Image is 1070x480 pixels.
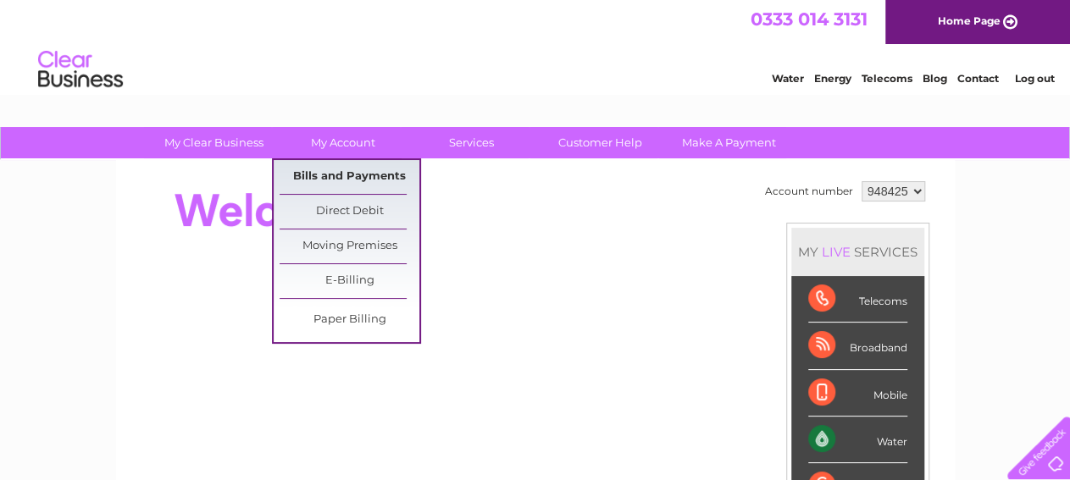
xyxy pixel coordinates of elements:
[862,72,912,85] a: Telecoms
[772,72,804,85] a: Water
[280,303,419,337] a: Paper Billing
[280,195,419,229] a: Direct Debit
[818,244,854,260] div: LIVE
[144,127,284,158] a: My Clear Business
[808,323,907,369] div: Broadband
[751,8,868,30] a: 0333 014 3131
[814,72,851,85] a: Energy
[1014,72,1054,85] a: Log out
[136,9,936,82] div: Clear Business is a trading name of Verastar Limited (registered in [GEOGRAPHIC_DATA] No. 3667643...
[280,229,419,263] a: Moving Premises
[280,160,419,194] a: Bills and Payments
[791,228,924,276] div: MY SERVICES
[808,417,907,463] div: Water
[37,44,124,96] img: logo.png
[402,127,541,158] a: Services
[808,276,907,323] div: Telecoms
[923,72,947,85] a: Blog
[530,127,670,158] a: Customer Help
[957,72,999,85] a: Contact
[659,127,799,158] a: Make A Payment
[273,127,413,158] a: My Account
[761,177,857,206] td: Account number
[280,264,419,298] a: E-Billing
[808,370,907,417] div: Mobile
